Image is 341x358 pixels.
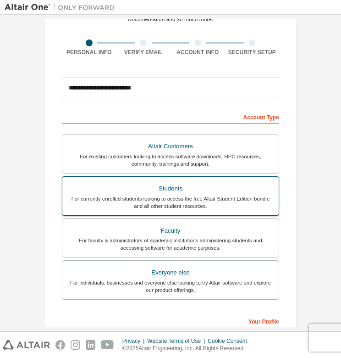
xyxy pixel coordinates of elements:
[147,337,208,345] div: Website Terms of Use
[68,140,273,153] div: Altair Customers
[5,3,119,12] img: Altair One
[68,266,273,279] div: Everyone else
[68,237,273,252] div: For faculty & administrators of academic institutions administering students and accessing softwa...
[62,313,279,328] div: Your Profile
[101,340,114,350] img: youtube.svg
[170,49,225,56] div: Account Info
[55,340,65,350] img: facebook.svg
[208,337,252,345] div: Cookie Consent
[122,337,147,345] div: Privacy
[68,195,273,210] div: For currently enrolled students looking to access the free Altair Student Edition bundle and all ...
[225,49,280,56] div: Security Setup
[71,340,80,350] img: instagram.svg
[122,345,253,352] p: © 2025 Altair Engineering, Inc. All Rights Reserved.
[86,340,95,350] img: linkedin.svg
[68,279,273,294] div: For individuals, businesses and everyone else looking to try Altair software and explore our prod...
[62,49,116,56] div: Personal Info
[62,109,279,124] div: Account Type
[3,340,50,350] img: altair_logo.svg
[68,224,273,237] div: Faculty
[116,49,171,56] div: Verify Email
[68,182,273,195] div: Students
[68,153,273,168] div: For existing customers looking to access software downloads, HPC resources, community, trainings ...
